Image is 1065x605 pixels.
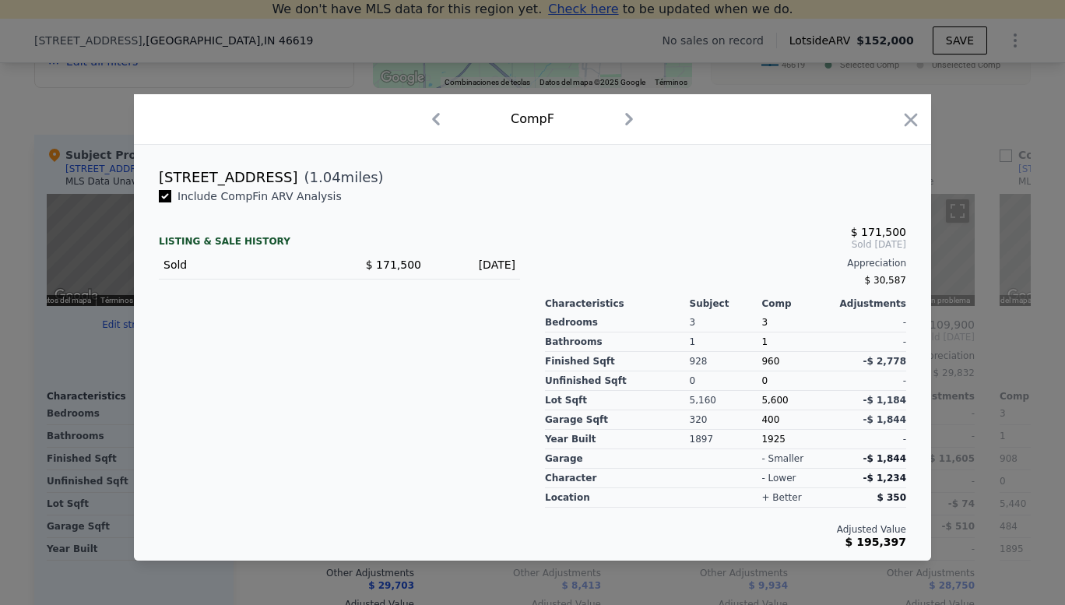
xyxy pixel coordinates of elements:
[163,257,327,273] div: Sold
[545,469,690,488] div: character
[761,332,834,352] div: 1
[310,169,341,185] span: 1.04
[545,238,906,251] span: Sold [DATE]
[863,453,906,464] span: -$ 1,844
[761,430,834,449] div: 1925
[834,313,906,332] div: -
[834,371,906,391] div: -
[545,488,690,508] div: location
[690,313,762,332] div: 3
[761,452,803,465] div: - smaller
[834,297,906,310] div: Adjustments
[545,297,690,310] div: Characteristics
[690,430,762,449] div: 1897
[545,352,690,371] div: Finished Sqft
[690,391,762,410] div: 5,160
[761,375,768,386] span: 0
[545,391,690,410] div: Lot Sqft
[863,414,906,425] span: -$ 1,844
[545,371,690,391] div: Unfinished Sqft
[865,275,906,286] span: $ 30,587
[545,523,906,536] div: Adjusted Value
[761,317,768,328] span: 3
[545,449,690,469] div: garage
[545,430,690,449] div: Year Built
[834,332,906,352] div: -
[690,352,762,371] div: 928
[863,395,906,406] span: -$ 1,184
[690,332,762,352] div: 1
[366,259,421,271] span: $ 171,500
[545,332,690,352] div: Bathrooms
[690,371,762,391] div: 0
[834,430,906,449] div: -
[761,491,801,504] div: + better
[761,414,779,425] span: 400
[545,257,906,269] div: Appreciation
[863,356,906,367] span: -$ 2,778
[851,226,906,238] span: $ 171,500
[761,297,834,310] div: Comp
[159,235,520,251] div: LISTING & SALE HISTORY
[297,167,383,188] span: ( miles)
[511,110,554,128] div: Comp F
[761,395,788,406] span: 5,600
[761,472,796,484] div: - lower
[877,492,906,503] span: $ 350
[545,410,690,430] div: Garage Sqft
[434,257,515,273] div: [DATE]
[171,190,348,202] span: Include Comp F in ARV Analysis
[159,167,297,188] div: [STREET_ADDRESS]
[545,313,690,332] div: Bedrooms
[690,297,762,310] div: Subject
[863,473,906,484] span: -$ 1,234
[761,356,779,367] span: 960
[845,536,906,548] span: $ 195,397
[690,410,762,430] div: 320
